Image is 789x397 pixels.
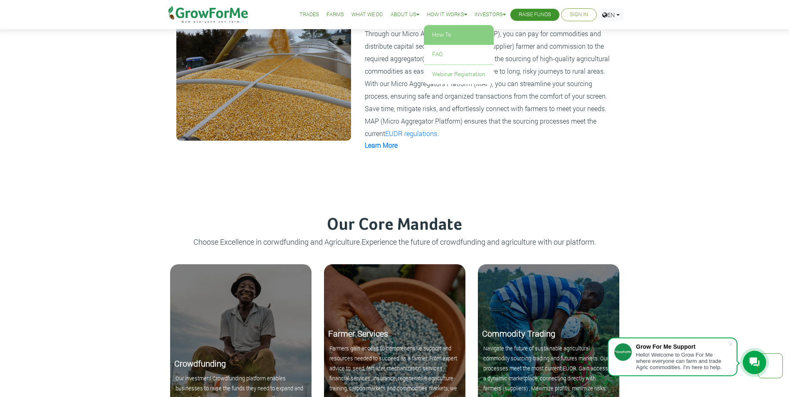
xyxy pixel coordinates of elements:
[427,10,467,19] a: How it Works
[299,10,319,19] a: Trades
[599,8,623,21] a: EN
[475,10,506,19] a: Investors
[424,45,494,64] a: FAQ
[570,10,588,19] a: Sign In
[519,10,551,19] a: Raise Funds
[636,352,728,370] div: Hello! Welcome to Grow For Me where everyone can farm and trade Agric commodities. I'm here to help.
[636,343,728,350] div: Grow For Me Support
[328,328,388,339] b: Farmer Services
[326,10,344,19] a: Farms
[165,236,624,248] p: Choose Excellence in corwdfunding and Agriculture.Experience the future of crowdfunding and agric...
[424,65,494,84] a: Webinar Registration
[482,328,555,339] b: Commodity Trading
[365,29,610,138] small: Through our Micro Aggregator Platform (MAP), you can pay for commodities and distribute capital s...
[385,129,439,138] a: EUDR regulations.
[424,25,494,45] a: How To
[174,358,226,369] b: Crowdfunding
[365,141,398,149] a: Learn More
[165,215,624,235] h3: Our Core Mandate
[351,10,383,19] a: What We Do
[391,10,419,19] a: About Us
